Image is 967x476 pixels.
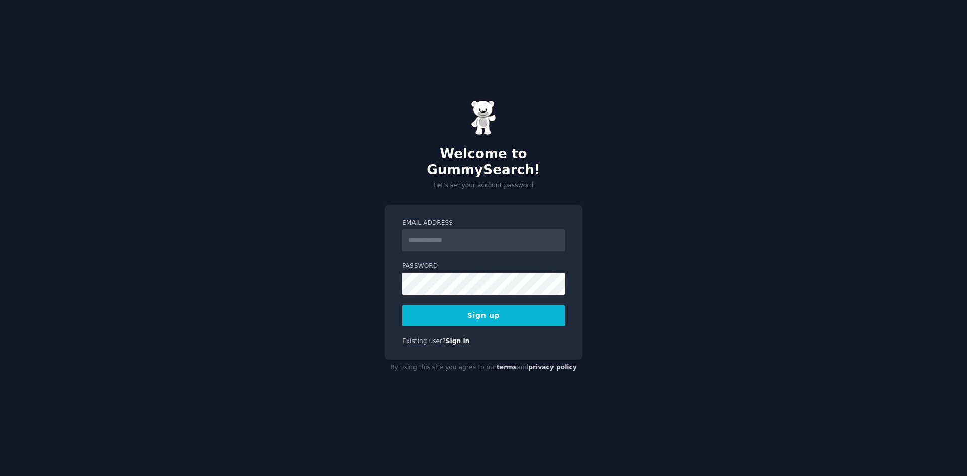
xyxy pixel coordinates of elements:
label: Password [402,262,565,271]
p: Let's set your account password [385,181,582,190]
img: Gummy Bear [471,100,496,135]
button: Sign up [402,305,565,326]
a: terms [497,364,517,371]
h2: Welcome to GummySearch! [385,146,582,178]
div: By using this site you agree to our and [385,360,582,376]
a: Sign in [446,337,470,345]
a: privacy policy [528,364,577,371]
span: Existing user? [402,337,446,345]
label: Email Address [402,219,565,228]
